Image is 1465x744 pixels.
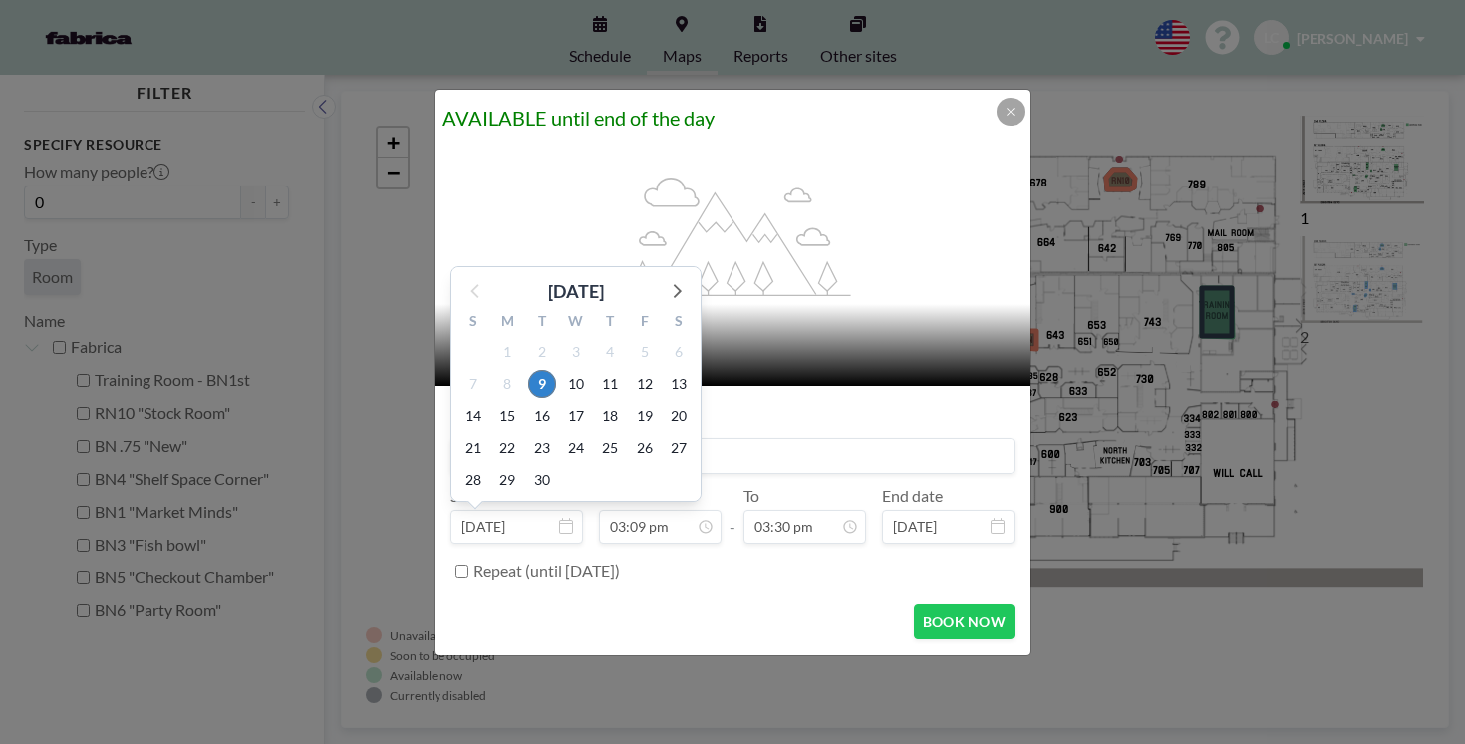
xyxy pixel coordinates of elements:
h2: BN1 "Market Minds" [458,320,1009,350]
label: Repeat (until [DATE]) [473,561,620,581]
button: BOOK NOW [914,604,1015,639]
label: To [743,486,759,506]
input: Lauren's reservation [451,439,1014,473]
g: flex-grow: 1.2; [616,176,851,295]
span: - [730,493,735,537]
span: AVAILABLE until end of the day [442,106,715,130]
label: End date [882,486,943,506]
